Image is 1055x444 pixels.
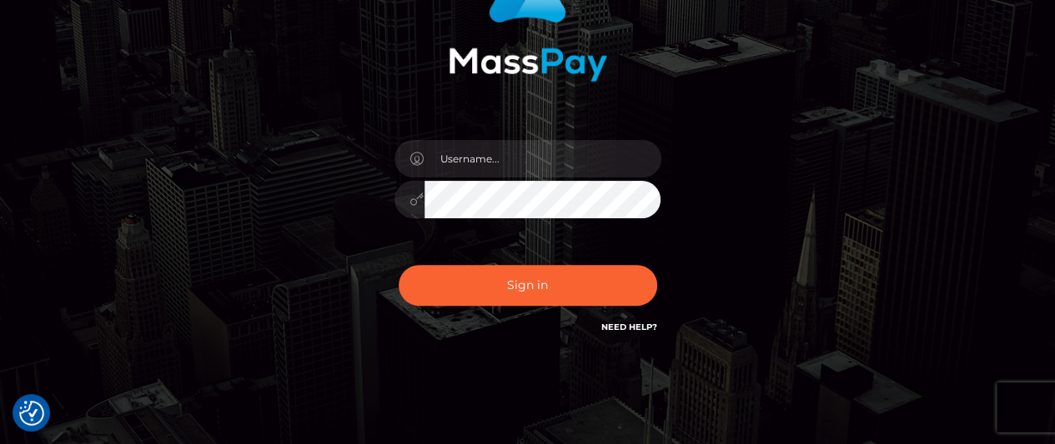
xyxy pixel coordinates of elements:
[19,401,44,426] img: Revisit consent button
[425,140,661,177] input: Username...
[399,265,657,306] button: Sign in
[601,322,657,332] a: Need Help?
[19,401,44,426] button: Consent Preferences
